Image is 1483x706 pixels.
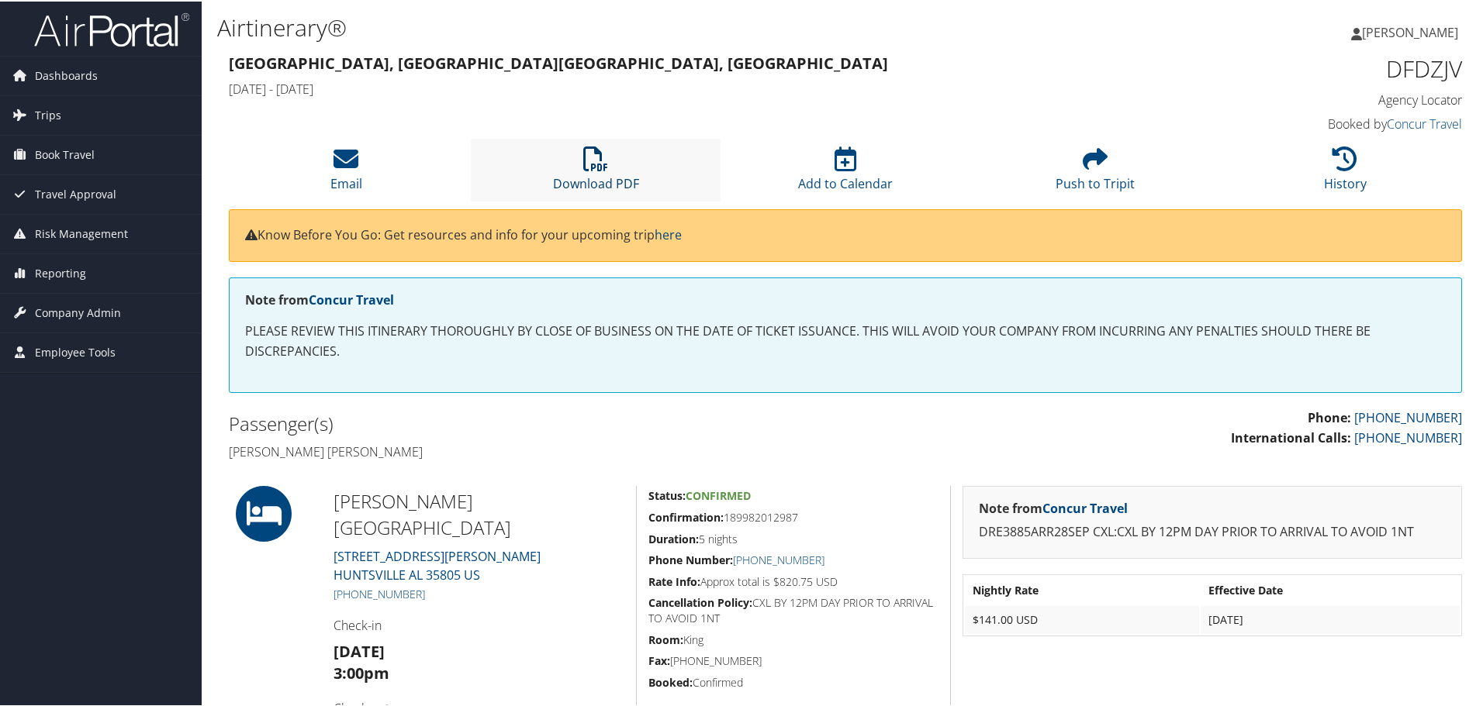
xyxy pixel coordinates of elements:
h4: Agency Locator [1171,90,1462,107]
a: [PERSON_NAME] [1351,8,1474,54]
a: Email [330,153,362,191]
a: Push to Tripit [1056,153,1135,191]
strong: Fax: [648,652,670,666]
strong: Note from [979,498,1128,515]
p: DRE3885ARR28SEP CXL:CXL BY 12PM DAY PRIOR TO ARRIVAL TO AVOID 1NT [979,521,1446,541]
span: Confirmed [686,487,751,501]
strong: Booked: [648,673,693,688]
h5: 5 nights [648,530,939,546]
strong: 3:00pm [334,661,389,682]
a: Concur Travel [309,290,394,307]
a: here [655,225,682,242]
h5: [PHONE_NUMBER] [648,652,939,667]
strong: Status: [648,487,686,501]
span: Book Travel [35,134,95,173]
th: Effective Date [1201,575,1460,603]
a: Concur Travel [1387,114,1462,131]
a: Download PDF [553,153,639,191]
strong: Phone Number: [648,551,733,566]
strong: Cancellation Policy: [648,594,752,608]
span: Company Admin [35,292,121,331]
h4: Check-in [334,615,624,632]
strong: Confirmation: [648,508,724,523]
a: [PHONE_NUMBER] [1354,408,1462,425]
h4: [DATE] - [DATE] [229,79,1148,96]
a: Concur Travel [1042,498,1128,515]
a: History [1324,153,1367,191]
h1: DFDZJV [1171,51,1462,84]
a: [PHONE_NUMBER] [334,585,425,600]
h5: Confirmed [648,673,939,689]
span: Trips [35,95,61,133]
a: Add to Calendar [798,153,893,191]
strong: International Calls: [1231,428,1351,445]
h2: [PERSON_NAME] [GEOGRAPHIC_DATA] [334,487,624,539]
strong: Rate Info: [648,573,700,587]
h5: CXL BY 12PM DAY PRIOR TO ARRIVAL TO AVOID 1NT [648,594,939,624]
strong: Room: [648,631,683,646]
span: Reporting [35,253,86,291]
strong: [GEOGRAPHIC_DATA], [GEOGRAPHIC_DATA] [GEOGRAPHIC_DATA], [GEOGRAPHIC_DATA] [229,51,888,72]
td: $141.00 USD [965,604,1199,632]
img: airportal-logo.png [34,10,189,46]
p: PLEASE REVIEW THIS ITINERARY THOROUGHLY BY CLOSE OF BUSINESS ON THE DATE OF TICKET ISSUANCE. THIS... [245,320,1446,360]
span: Dashboards [35,55,98,94]
strong: Note from [245,290,394,307]
h4: [PERSON_NAME] [PERSON_NAME] [229,442,834,459]
strong: Phone: [1308,408,1351,425]
h4: Booked by [1171,114,1462,131]
h5: Approx total is $820.75 USD [648,573,939,588]
span: Risk Management [35,213,128,252]
th: Nightly Rate [965,575,1199,603]
h5: 189982012987 [648,508,939,524]
a: [PHONE_NUMBER] [1354,428,1462,445]
td: [DATE] [1201,604,1460,632]
strong: Duration: [648,530,699,545]
p: Know Before You Go: Get resources and info for your upcoming trip [245,224,1446,244]
h1: Airtinerary® [217,10,1055,43]
span: Employee Tools [35,332,116,370]
span: Travel Approval [35,174,116,212]
h5: King [648,631,939,646]
h2: Passenger(s) [229,409,834,436]
span: [PERSON_NAME] [1362,22,1458,40]
a: [PHONE_NUMBER] [733,551,824,566]
a: [STREET_ADDRESS][PERSON_NAME]HUNTSVILLE AL 35805 US [334,546,541,582]
strong: [DATE] [334,639,385,660]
